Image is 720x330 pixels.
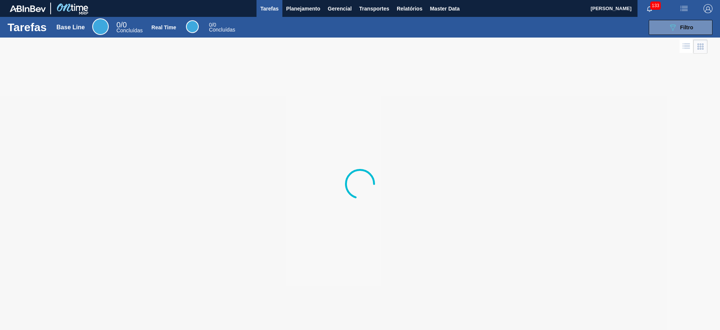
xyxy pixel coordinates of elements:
[209,23,235,32] div: Real Time
[151,24,176,30] div: Real Time
[650,2,661,10] span: 133
[328,4,352,13] span: Gerencial
[209,27,235,33] span: Concluídas
[116,21,127,29] span: / 0
[116,21,120,29] span: 0
[286,4,320,13] span: Planejamento
[260,4,279,13] span: Tarefas
[57,24,85,31] div: Base Line
[209,22,216,28] span: / 0
[680,24,693,30] span: Filtro
[703,4,712,13] img: Logout
[186,20,199,33] div: Real Time
[7,23,47,32] h1: Tarefas
[430,4,459,13] span: Master Data
[397,4,422,13] span: Relatórios
[10,5,46,12] img: TNhmsLtSVTkK8tSr43FrP2fwEKptu5GPRR3wAAAABJRU5ErkJggg==
[209,22,212,28] span: 0
[359,4,389,13] span: Transportes
[92,18,109,35] div: Base Line
[116,27,142,33] span: Concluídas
[679,4,688,13] img: userActions
[116,22,142,33] div: Base Line
[649,20,712,35] button: Filtro
[637,3,661,14] button: Notificações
